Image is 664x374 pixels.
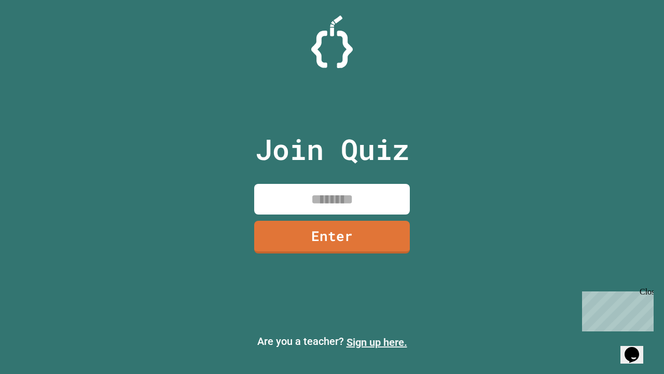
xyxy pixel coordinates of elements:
img: Logo.svg [311,16,353,68]
div: Chat with us now!Close [4,4,72,66]
a: Sign up here. [347,336,407,349]
iframe: chat widget [620,332,654,364]
p: Join Quiz [255,128,409,171]
p: Are you a teacher? [8,333,656,350]
a: Enter [254,221,410,253]
iframe: chat widget [578,287,654,331]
